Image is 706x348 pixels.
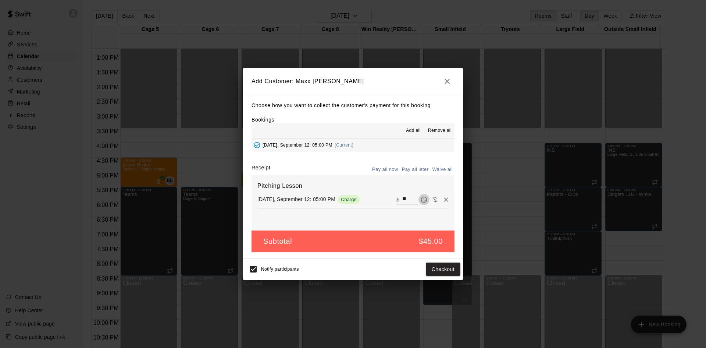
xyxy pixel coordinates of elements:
[243,68,463,95] h2: Add Customer: Maxx [PERSON_NAME]
[419,236,443,246] h5: $45.00
[425,125,454,137] button: Remove all
[263,236,292,246] h5: Subtotal
[335,143,354,148] span: (Current)
[396,196,399,203] p: $
[402,125,425,137] button: Add all
[252,101,454,110] p: Choose how you want to collect the customer's payment for this booking
[261,267,299,272] span: Notify participants
[430,164,454,175] button: Waive all
[257,196,335,203] p: [DATE], September 12: 05:00 PM
[257,181,449,191] h6: Pitching Lesson
[252,138,454,152] button: Added - Collect Payment[DATE], September 12: 05:00 PM(Current)
[252,117,274,123] label: Bookings
[400,164,431,175] button: Pay all later
[428,127,452,134] span: Remove all
[418,196,429,202] span: Pay later
[406,127,421,134] span: Add all
[370,164,400,175] button: Pay all now
[426,263,460,276] button: Checkout
[252,140,263,151] button: Added - Collect Payment
[263,143,332,148] span: [DATE], September 12: 05:00 PM
[441,194,452,205] button: Remove
[429,196,441,202] span: Waive payment
[338,197,360,202] span: Charge
[252,164,270,175] label: Receipt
